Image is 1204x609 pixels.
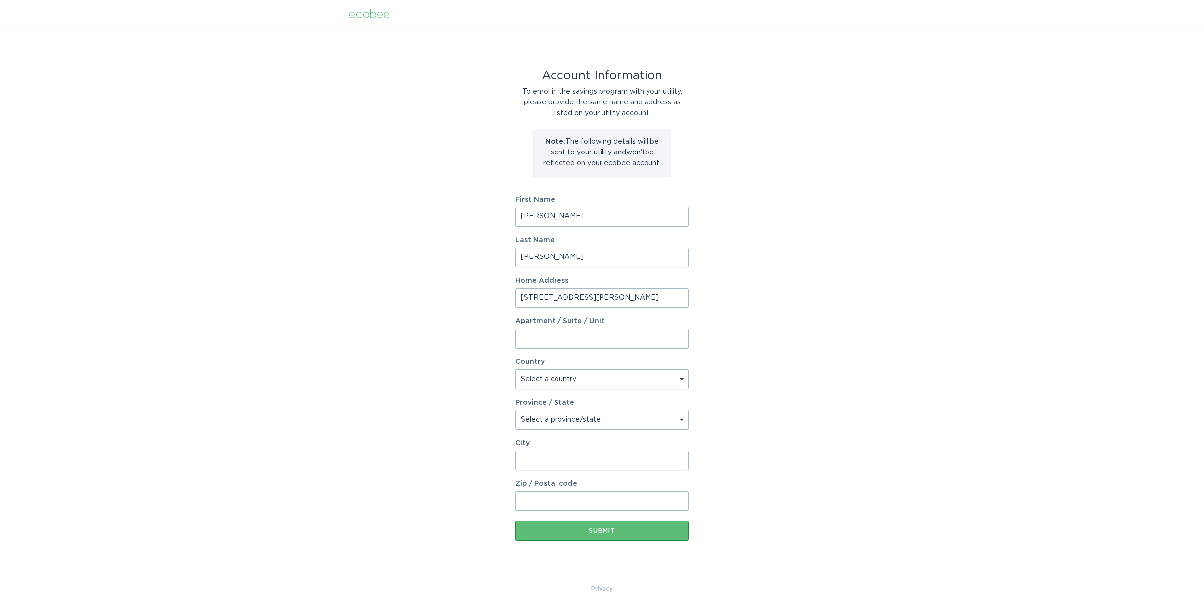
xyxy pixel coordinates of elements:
[515,70,689,81] div: Account Information
[515,318,689,325] label: Apartment / Suite / Unit
[515,277,689,284] label: Home Address
[515,358,545,365] label: Country
[515,440,689,447] label: City
[591,583,613,594] a: Privacy Policy & Terms of Use
[540,136,664,169] p: The following details will be sent to your utility and won't be reflected on your ecobee account.
[515,480,689,487] label: Zip / Postal code
[349,9,390,20] div: ecobee
[545,138,565,145] strong: Note:
[515,399,574,406] label: Province / State
[515,237,689,244] label: Last Name
[515,196,689,203] label: First Name
[520,528,684,534] div: Submit
[515,86,689,119] div: To enrol in the savings program with your utility, please provide the same name and address as li...
[515,521,689,541] button: Submit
